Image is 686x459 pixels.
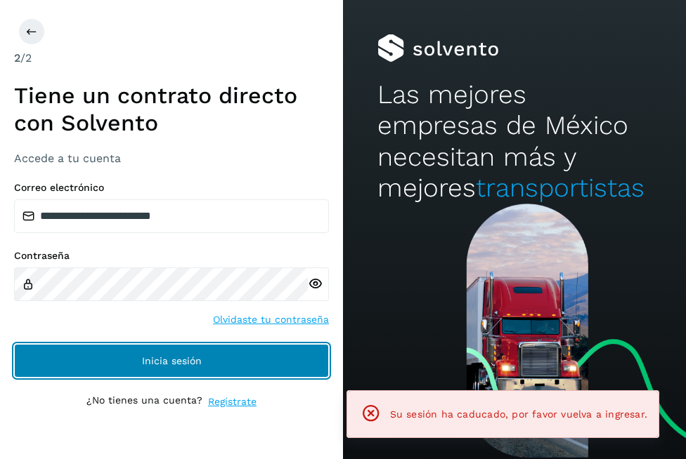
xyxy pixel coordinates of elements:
label: Correo electrónico [14,182,329,194]
h3: Accede a tu cuenta [14,152,329,165]
h1: Tiene un contrato directo con Solvento [14,82,329,136]
span: transportistas [476,173,645,203]
p: ¿No tienes una cuenta? [86,394,202,409]
span: Inicia sesión [142,356,202,366]
button: Inicia sesión [14,344,329,378]
span: Su sesión ha caducado, por favor vuelva a ingresar. [390,408,647,420]
label: Contraseña [14,250,329,262]
a: Regístrate [208,394,257,409]
div: /2 [14,50,329,67]
a: Olvidaste tu contraseña [213,312,329,327]
h2: Las mejores empresas de México necesitan más y mejores [377,79,652,204]
span: 2 [14,51,20,65]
